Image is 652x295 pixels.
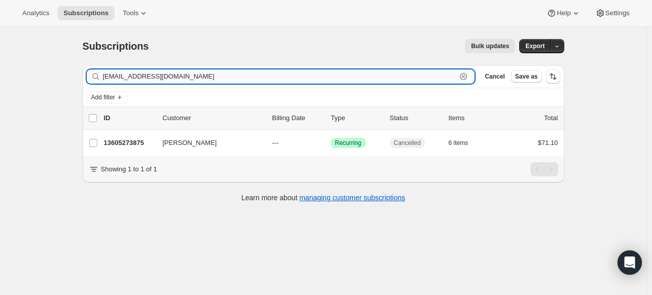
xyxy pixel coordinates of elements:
span: Save as [515,72,538,81]
p: ID [104,113,155,123]
span: Tools [123,9,138,17]
span: Subscriptions [83,41,149,52]
p: Status [390,113,441,123]
p: Billing Date [272,113,323,123]
button: Clear [458,71,468,82]
span: Analytics [22,9,49,17]
span: Cancelled [394,139,421,147]
button: 6 items [449,136,480,150]
button: [PERSON_NAME] [157,135,258,151]
button: Bulk updates [465,39,515,53]
span: 6 items [449,139,468,147]
button: Cancel [481,70,509,83]
button: Help [540,6,587,20]
button: Sort the results [546,69,560,84]
button: Save as [511,70,542,83]
div: 13605273875[PERSON_NAME]---SuccessRecurringCancelled6 items$71.10 [104,136,558,150]
span: Help [557,9,570,17]
div: Items [449,113,499,123]
span: Export [525,42,545,50]
p: Total [544,113,558,123]
span: --- [272,139,279,146]
span: Settings [605,9,630,17]
span: Recurring [335,139,361,147]
button: Tools [117,6,155,20]
input: Filter subscribers [103,69,457,84]
div: IDCustomerBilling DateTypeStatusItemsTotal [104,113,558,123]
button: Export [519,39,551,53]
p: Customer [163,113,264,123]
span: Cancel [485,72,504,81]
button: Analytics [16,6,55,20]
div: Open Intercom Messenger [618,250,642,275]
button: Settings [589,6,636,20]
span: Add filter [91,93,115,101]
p: 13605273875 [104,138,155,148]
span: [PERSON_NAME] [163,138,217,148]
div: Type [331,113,382,123]
span: $71.10 [538,139,558,146]
a: managing customer subscriptions [299,194,405,202]
p: Learn more about [241,193,405,203]
p: Showing 1 to 1 of 1 [101,164,157,174]
button: Add filter [87,91,127,103]
span: Bulk updates [471,42,509,50]
button: Subscriptions [57,6,115,20]
span: Subscriptions [63,9,108,17]
nav: Pagination [530,162,558,176]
